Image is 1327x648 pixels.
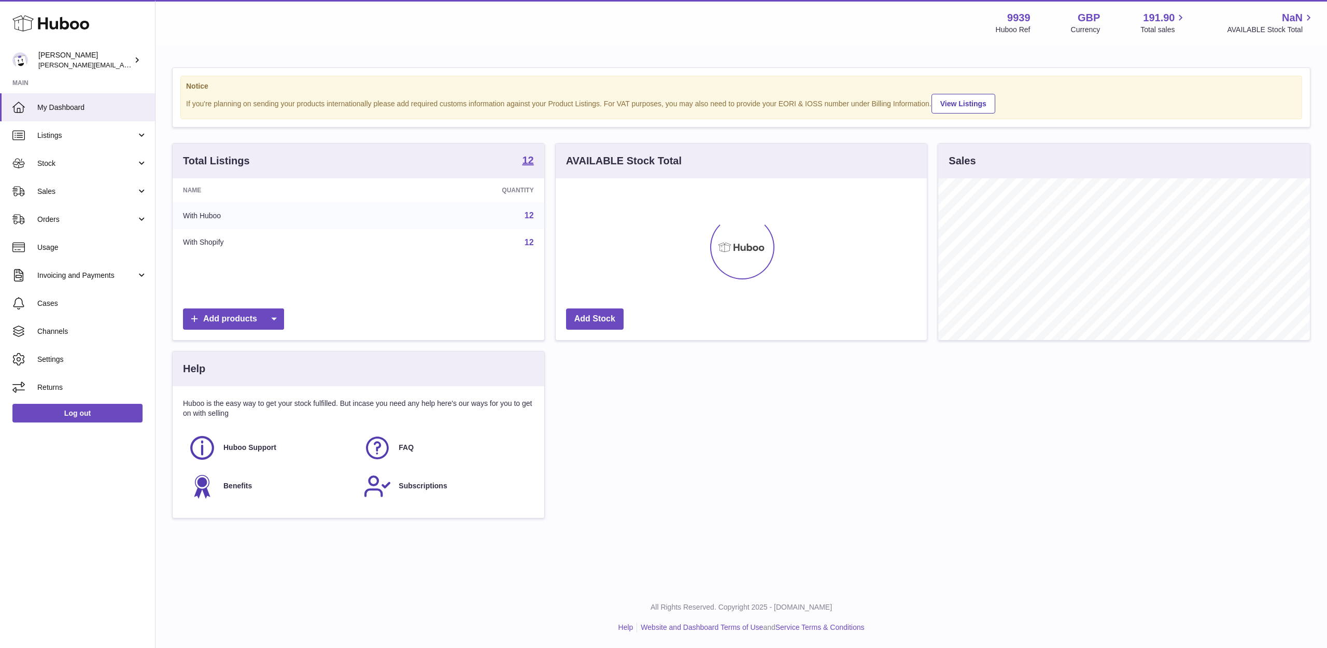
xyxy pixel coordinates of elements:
[223,481,252,491] span: Benefits
[373,178,544,202] th: Quantity
[363,472,528,500] a: Subscriptions
[566,308,624,330] a: Add Stock
[173,178,373,202] th: Name
[641,623,763,631] a: Website and Dashboard Terms of Use
[996,25,1030,35] div: Huboo Ref
[363,434,528,462] a: FAQ
[1227,11,1315,35] a: NaN AVAILABLE Stock Total
[1282,11,1303,25] span: NaN
[38,50,132,70] div: [PERSON_NAME]
[186,92,1296,114] div: If you're planning on sending your products internationally please add required customs informati...
[173,202,373,229] td: With Huboo
[37,327,147,336] span: Channels
[1227,25,1315,35] span: AVAILABLE Stock Total
[38,61,208,69] span: [PERSON_NAME][EMAIL_ADDRESS][DOMAIN_NAME]
[37,187,136,196] span: Sales
[37,271,136,280] span: Invoicing and Payments
[37,243,147,252] span: Usage
[183,399,534,418] p: Huboo is the easy way to get your stock fulfilled. But incase you need any help here's our ways f...
[637,623,864,632] li: and
[37,103,147,112] span: My Dashboard
[37,131,136,140] span: Listings
[931,94,995,114] a: View Listings
[12,404,143,422] a: Log out
[566,154,682,168] h3: AVAILABLE Stock Total
[173,229,373,256] td: With Shopify
[37,299,147,308] span: Cases
[12,52,28,68] img: tommyhardy@hotmail.com
[525,238,534,247] a: 12
[522,155,533,167] a: 12
[183,308,284,330] a: Add products
[223,443,276,453] span: Huboo Support
[183,154,250,168] h3: Total Listings
[618,623,633,631] a: Help
[1143,11,1175,25] span: 191.90
[37,355,147,364] span: Settings
[1078,11,1100,25] strong: GBP
[188,472,353,500] a: Benefits
[1140,11,1187,35] a: 191.90 Total sales
[1140,25,1187,35] span: Total sales
[525,211,534,220] a: 12
[37,383,147,392] span: Returns
[522,155,533,165] strong: 12
[399,481,447,491] span: Subscriptions
[186,81,1296,91] strong: Notice
[1071,25,1100,35] div: Currency
[949,154,976,168] h3: Sales
[1007,11,1030,25] strong: 9939
[164,602,1319,612] p: All Rights Reserved. Copyright 2025 - [DOMAIN_NAME]
[399,443,414,453] span: FAQ
[188,434,353,462] a: Huboo Support
[183,362,205,376] h3: Help
[37,215,136,224] span: Orders
[775,623,865,631] a: Service Terms & Conditions
[37,159,136,168] span: Stock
